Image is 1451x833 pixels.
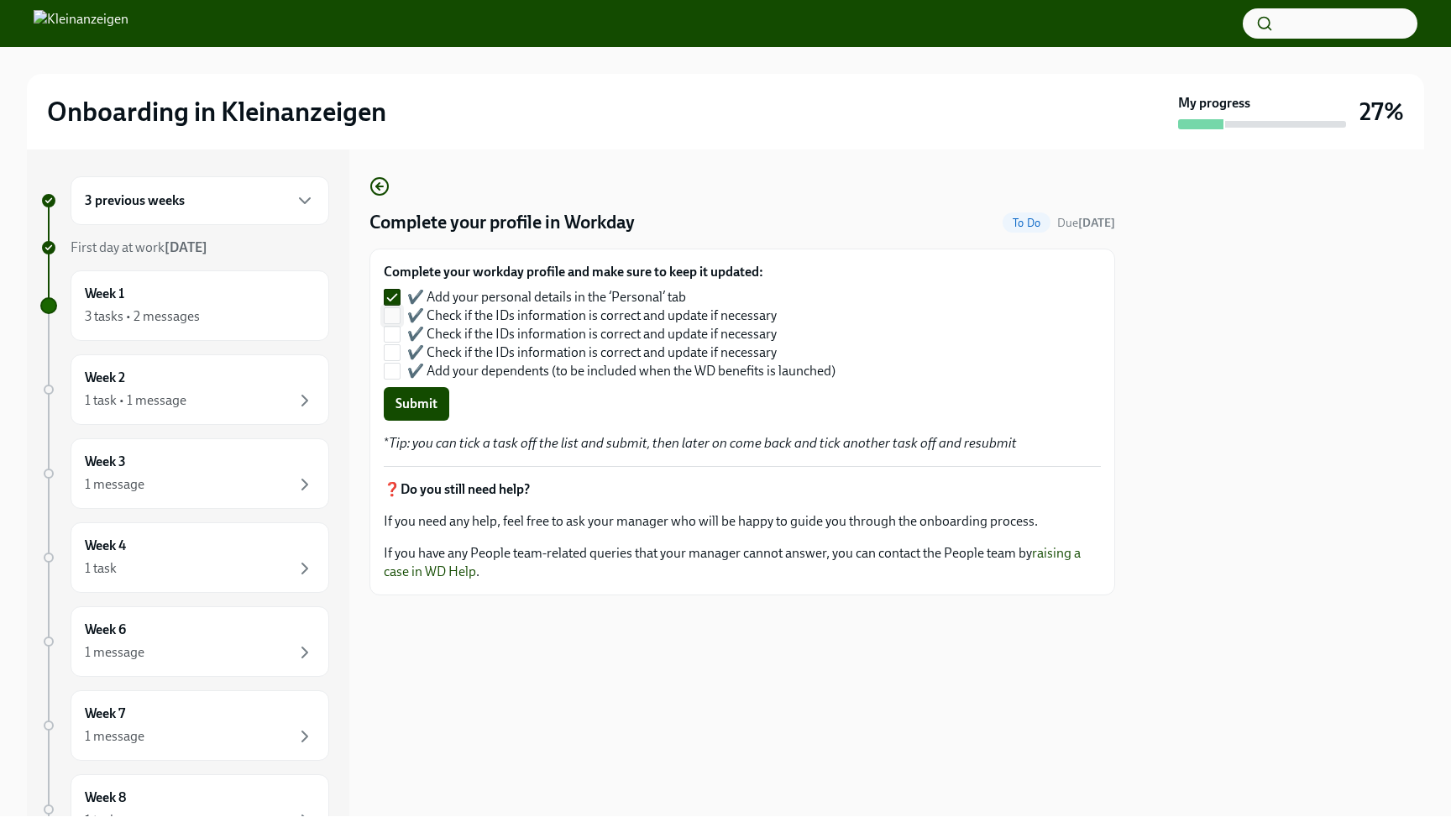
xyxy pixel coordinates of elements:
p: If you have any People team-related queries that your manager cannot answer, you can contact the ... [384,544,1101,581]
h6: Week 3 [85,453,126,471]
h6: 3 previous weeks [85,191,185,210]
div: 1 task [85,559,117,578]
a: Week 41 task [40,522,329,593]
span: To Do [1003,217,1050,229]
h6: Week 8 [85,788,126,807]
div: 1 task • 1 message [85,391,186,410]
h4: Complete your profile in Workday [369,210,635,235]
a: First day at work[DATE] [40,238,329,257]
p: If you need any help, feel free to ask your manager who will be happy to guide you through the on... [384,512,1101,531]
span: Due [1057,216,1115,230]
h3: 27% [1359,97,1404,127]
strong: My progress [1178,94,1250,113]
span: ✔️ Check if the IDs information is correct and update if necessary [407,343,777,362]
div: 3 previous weeks [71,176,329,225]
span: ✔️ Check if the IDs information is correct and update if necessary [407,306,777,325]
p: ❓ [384,480,1101,499]
span: First day at work [71,239,207,255]
a: Week 61 message [40,606,329,677]
span: Submit [395,396,437,412]
h6: Week 2 [85,369,125,387]
h6: Week 7 [85,705,125,723]
strong: [DATE] [165,239,207,255]
div: 3 tasks • 2 messages [85,307,200,326]
span: ✔️ Add your personal details in the ‘Personal’ tab [407,288,686,306]
h6: Week 4 [85,537,126,555]
label: Complete your workday profile and make sure to keep it updated: [384,263,849,281]
h6: Week 1 [85,285,124,303]
h2: Onboarding in Kleinanzeigen [47,95,386,128]
em: Tip: you can tick a task off the list and submit, then later on come back and tick another task o... [389,435,1017,451]
strong: [DATE] [1078,216,1115,230]
button: Submit [384,387,449,421]
div: 1 message [85,475,144,494]
div: 1 message [85,643,144,662]
span: September 8th, 2025 09:00 [1057,215,1115,231]
a: Week 31 message [40,438,329,509]
a: Week 13 tasks • 2 messages [40,270,329,341]
strong: Do you still need help? [401,481,530,497]
a: Week 71 message [40,690,329,761]
h6: Week 6 [85,621,126,639]
span: ✔️ Add your dependents (to be included when the WD benefits is launched) [407,362,836,380]
a: Week 21 task • 1 message [40,354,329,425]
div: 1 message [85,727,144,746]
img: Kleinanzeigen [34,10,128,37]
div: 1 task [85,811,117,830]
span: ✔️ Check if the IDs information is correct and update if necessary [407,325,777,343]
